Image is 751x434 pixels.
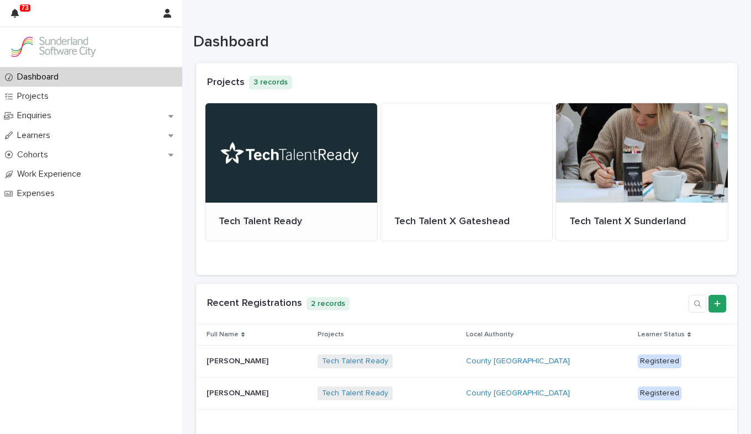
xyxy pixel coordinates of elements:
[638,354,681,368] div: Registered
[219,216,364,228] p: Tech Talent Ready
[322,389,388,398] a: Tech Talent Ready
[205,103,378,242] a: Tech Talent Ready
[207,298,302,308] a: Recent Registrations
[466,389,570,398] a: County [GEOGRAPHIC_DATA]
[306,297,350,311] p: 2 records
[196,378,737,410] tr: [PERSON_NAME][PERSON_NAME] Tech Talent Ready County [GEOGRAPHIC_DATA] Registered
[380,103,553,242] a: Tech Talent X Gateshead
[196,346,737,378] tr: [PERSON_NAME][PERSON_NAME] Tech Talent Ready County [GEOGRAPHIC_DATA] Registered
[207,77,245,87] a: Projects
[569,216,715,228] p: Tech Talent X Sunderland
[466,357,570,366] a: County [GEOGRAPHIC_DATA]
[249,76,292,89] p: 3 records
[638,329,685,341] p: Learner Status
[207,354,271,366] p: [PERSON_NAME]
[13,130,59,141] p: Learners
[13,150,57,160] p: Cohorts
[13,72,67,82] p: Dashboard
[13,169,90,179] p: Work Experience
[13,188,64,199] p: Expenses
[11,7,25,27] div: 73
[466,329,514,341] p: Local Authority
[22,4,29,12] p: 73
[207,387,271,398] p: [PERSON_NAME]
[9,36,97,58] img: GVzBcg19RCOYju8xzymn
[322,357,388,366] a: Tech Talent Ready
[13,91,57,102] p: Projects
[207,329,239,341] p: Full Name
[318,329,344,341] p: Projects
[13,110,60,121] p: Enquiries
[394,216,540,228] p: Tech Talent X Gateshead
[638,387,681,400] div: Registered
[193,33,732,52] h1: Dashboard
[556,103,728,242] a: Tech Talent X Sunderland
[708,295,726,313] a: Add new record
